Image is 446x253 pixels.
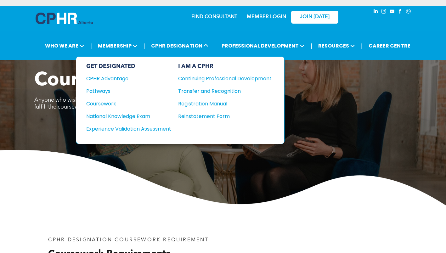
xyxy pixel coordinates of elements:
[86,100,163,108] div: Coursework
[300,14,330,20] span: JOIN [DATE]
[86,112,163,120] div: National Knowledge Exam
[247,14,286,20] a: MEMBER LOGIN
[178,100,272,108] a: Registration Manual
[389,8,396,16] a: youtube
[178,63,272,70] div: I AM A CPHR
[178,112,272,120] a: Reinstatement Form
[397,8,404,16] a: facebook
[178,87,262,95] div: Transfer and Recognition
[86,63,171,70] div: GET DESIGNATED
[220,40,307,52] span: PROFESSIONAL DEVELOPMENT
[96,40,139,52] span: MEMBERSHIP
[86,112,171,120] a: National Knowledge Exam
[361,39,363,52] li: |
[34,71,146,90] span: Coursework
[90,39,92,52] li: |
[34,97,212,110] span: Anyone who wishes to write the National Knowledge Exam (NKE) must fulfill the coursework requirem...
[291,11,338,24] a: JOIN [DATE]
[86,87,163,95] div: Pathways
[178,112,262,120] div: Reinstatement Form
[178,100,262,108] div: Registration Manual
[144,39,145,52] li: |
[86,125,163,133] div: Experience Validation Assessment
[381,8,387,16] a: instagram
[86,125,171,133] a: Experience Validation Assessment
[43,40,86,52] span: WHO WE ARE
[311,39,312,52] li: |
[191,14,237,20] a: FIND CONSULTANT
[86,75,171,82] a: CPHR Advantage
[36,13,93,24] img: A blue and white logo for cp alberta
[367,40,412,52] a: CAREER CENTRE
[48,238,209,243] span: CPHR DESIGNATION COURSEWORK REQUIREMENT
[86,75,163,82] div: CPHR Advantage
[149,40,210,52] span: CPHR DESIGNATION
[405,8,412,16] a: Social network
[316,40,357,52] span: RESOURCES
[178,87,272,95] a: Transfer and Recognition
[86,87,171,95] a: Pathways
[178,75,272,82] a: Continuing Professional Development
[86,100,171,108] a: Coursework
[214,39,216,52] li: |
[178,75,262,82] div: Continuing Professional Development
[372,8,379,16] a: linkedin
